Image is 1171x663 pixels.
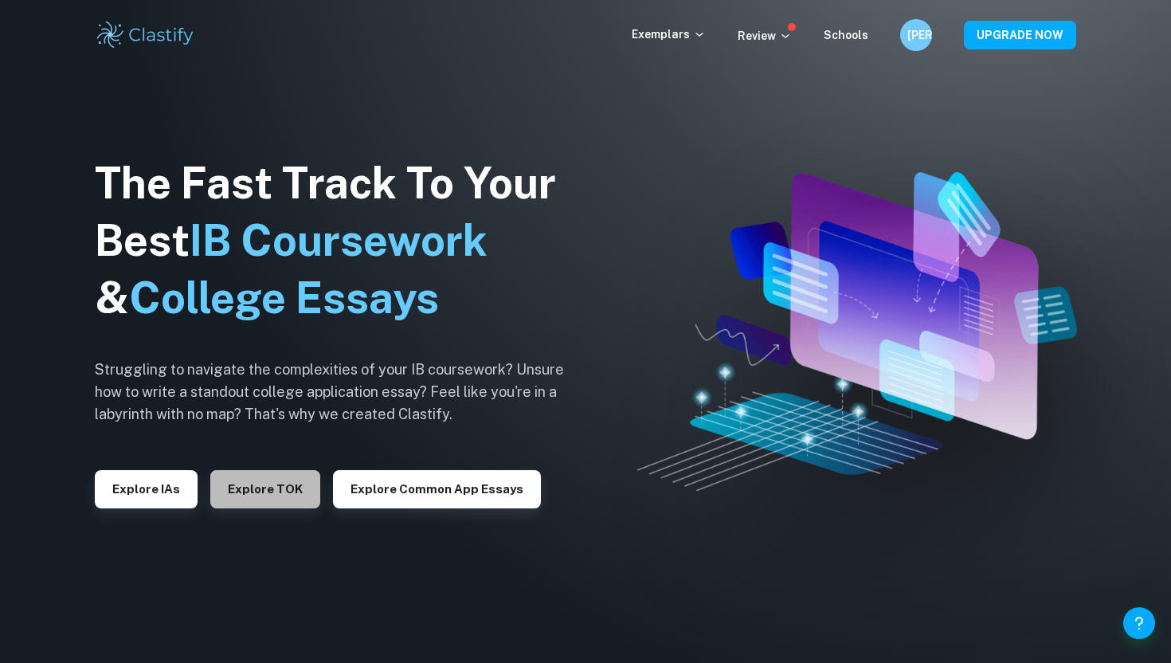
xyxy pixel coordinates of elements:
[824,29,868,41] a: Schools
[95,155,589,327] h1: The Fast Track To Your Best &
[190,215,488,265] span: IB Coursework
[95,19,196,51] img: Clastify logo
[95,481,198,496] a: Explore IAs
[95,470,198,508] button: Explore IAs
[632,25,706,43] p: Exemplars
[738,27,792,45] p: Review
[964,21,1076,49] button: UPGRADE NOW
[210,481,320,496] a: Explore TOK
[900,19,932,51] button: [PERSON_NAME]
[129,273,439,323] span: College Essays
[210,470,320,508] button: Explore TOK
[1123,607,1155,639] button: Help and Feedback
[333,481,541,496] a: Explore Common App essays
[907,26,926,44] h6: [PERSON_NAME]
[95,359,589,426] h6: Struggling to navigate the complexities of your IB coursework? Unsure how to write a standout col...
[637,172,1077,490] img: Clastify hero
[333,470,541,508] button: Explore Common App essays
